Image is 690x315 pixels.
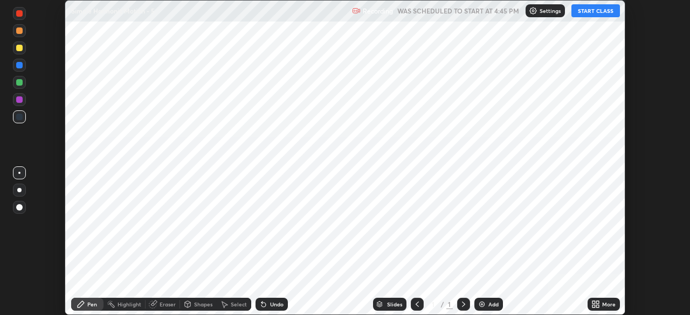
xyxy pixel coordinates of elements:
img: add-slide-button [478,300,486,309]
div: Eraser [160,302,176,307]
div: Undo [270,302,284,307]
div: 1 [446,299,453,309]
div: Highlight [118,302,141,307]
img: recording.375f2c34.svg [352,6,361,15]
div: More [602,302,616,307]
div: Add [488,302,499,307]
p: Simple Harmonic Motion - 5 [71,6,155,15]
div: Slides [387,302,402,307]
button: START CLASS [571,4,620,17]
p: Settings [540,8,561,13]
p: Recording [363,7,393,15]
h5: WAS SCHEDULED TO START AT 4:45 PM [397,6,519,16]
div: Pen [87,302,97,307]
div: / [441,301,444,307]
img: class-settings-icons [529,6,537,15]
div: 1 [428,301,439,307]
div: Select [231,302,247,307]
div: Shapes [194,302,212,307]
